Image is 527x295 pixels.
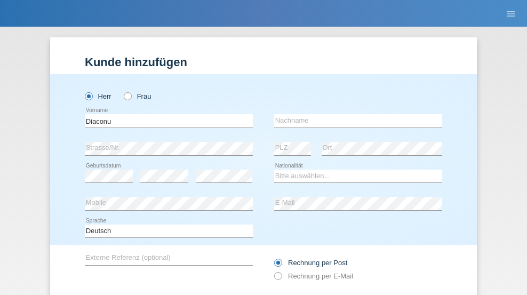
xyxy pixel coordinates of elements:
[274,272,353,280] label: Rechnung per E-Mail
[124,92,151,100] label: Frau
[500,10,522,17] a: menu
[274,259,347,267] label: Rechnung per Post
[506,9,516,19] i: menu
[85,92,111,100] label: Herr
[124,92,131,99] input: Frau
[85,92,92,99] input: Herr
[274,272,281,285] input: Rechnung per E-Mail
[274,259,281,272] input: Rechnung per Post
[85,55,442,69] h1: Kunde hinzufügen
